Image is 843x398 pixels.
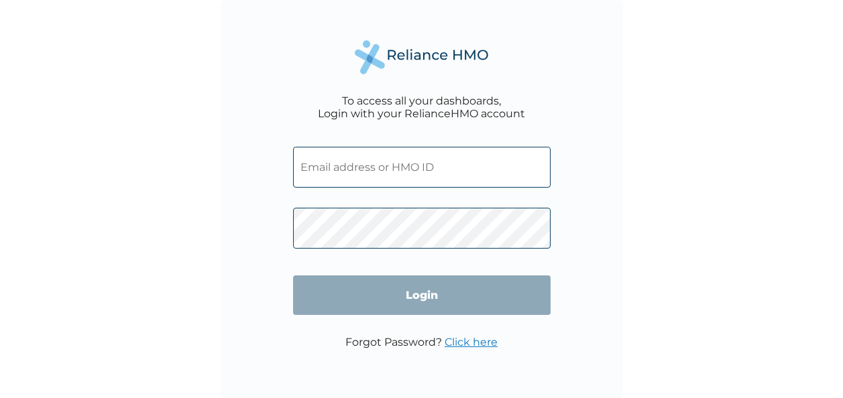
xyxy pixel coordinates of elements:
[293,275,551,315] input: Login
[355,40,489,74] img: Reliance Health's Logo
[318,94,525,120] div: To access all your dashboards, Login with your RelianceHMO account
[293,147,551,188] input: Email address or HMO ID
[445,336,498,348] a: Click here
[345,336,498,348] p: Forgot Password?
